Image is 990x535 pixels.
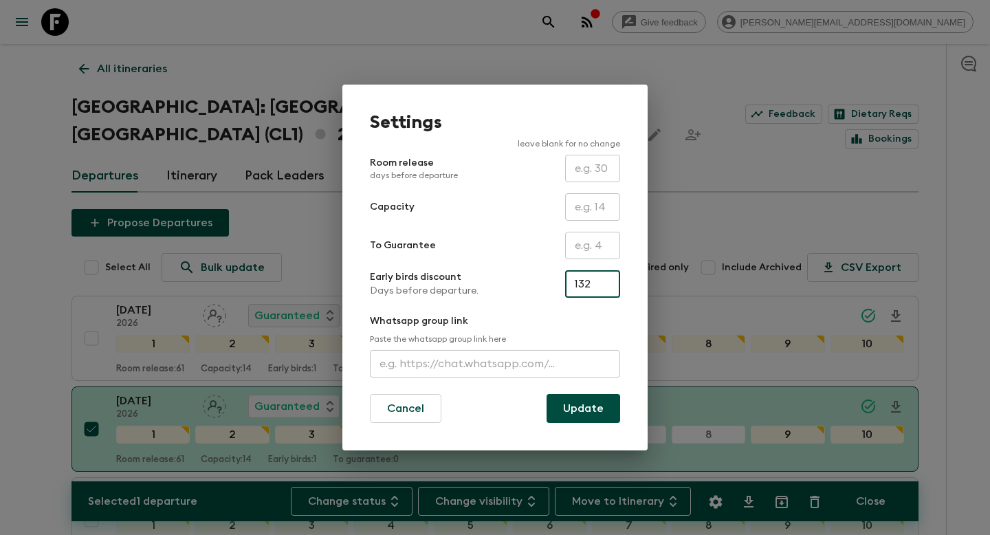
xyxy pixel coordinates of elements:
[565,193,620,221] input: e.g. 14
[370,314,620,328] p: Whatsapp group link
[370,170,458,181] p: days before departure
[370,200,415,214] p: Capacity
[370,239,436,252] p: To Guarantee
[370,112,620,133] h1: Settings
[565,155,620,182] input: e.g. 30
[370,270,478,284] p: Early birds discount
[370,334,620,345] p: Paste the whatsapp group link here
[370,156,458,181] p: Room release
[565,232,620,259] input: e.g. 4
[370,350,620,378] input: e.g. https://chat.whatsapp.com/...
[370,394,441,423] button: Cancel
[547,394,620,423] button: Update
[565,270,620,298] input: e.g. 180
[370,284,478,298] p: Days before departure.
[370,138,620,149] p: leave blank for no change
